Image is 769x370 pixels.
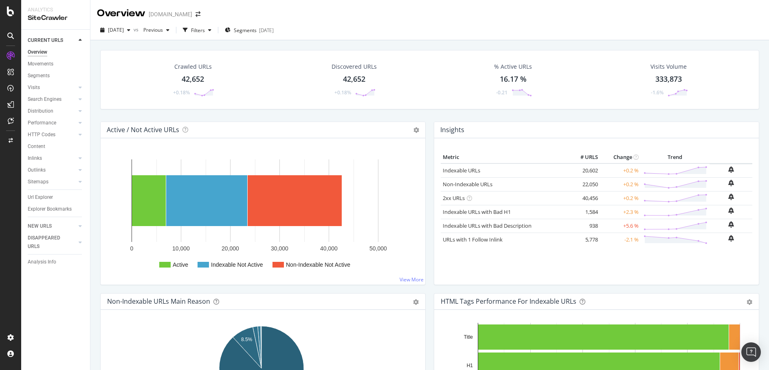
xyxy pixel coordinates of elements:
[211,261,263,268] text: Indexable Not Active
[28,258,56,266] div: Analysis Info
[108,26,124,33] span: 2025 Sep. 21st
[28,142,84,151] a: Content
[28,154,42,163] div: Inlinks
[28,83,40,92] div: Visits
[140,24,173,37] button: Previous
[28,119,56,127] div: Performance
[149,10,192,18] div: [DOMAIN_NAME]
[174,63,212,71] div: Crawled URLs
[28,166,46,174] div: Outlinks
[97,24,134,37] button: [DATE]
[271,245,288,252] text: 30,000
[28,60,84,68] a: Movements
[655,74,682,85] div: 333,873
[107,124,179,135] h4: Active / Not Active URLs
[28,131,76,139] a: HTTP Codes
[500,74,527,85] div: 16.17 %
[332,63,377,71] div: Discovered URLs
[107,297,210,305] div: Non-Indexable URLs Main Reason
[28,48,47,57] div: Overview
[443,167,480,174] a: Indexable URLs
[28,13,83,23] div: SiteCrawler
[28,178,76,186] a: Sitemaps
[567,177,600,191] td: 22,050
[28,72,50,80] div: Segments
[28,258,84,266] a: Analysis Info
[369,245,387,252] text: 50,000
[494,63,532,71] div: % Active URLs
[728,221,734,228] div: bell-plus
[172,245,190,252] text: 10,000
[28,205,84,213] a: Explorer Bookmarks
[28,222,76,231] a: NEW URLS
[222,245,239,252] text: 20,000
[413,127,419,133] i: Options
[28,193,84,202] a: Url Explorer
[28,7,83,13] div: Analytics
[728,166,734,173] div: bell-plus
[28,154,76,163] a: Inlinks
[28,107,53,115] div: Distribution
[196,11,200,17] div: arrow-right-arrow-left
[600,177,641,191] td: +0.2 %
[567,151,600,163] th: # URLS
[28,234,69,251] div: DISAPPEARED URLS
[334,89,351,96] div: +0.18%
[28,234,76,251] a: DISAPPEARED URLS
[600,233,641,246] td: -2.1 %
[28,83,76,92] a: Visits
[641,151,710,163] th: Trend
[741,342,761,362] div: Open Intercom Messenger
[650,63,687,71] div: Visits Volume
[28,131,55,139] div: HTTP Codes
[343,74,365,85] div: 42,652
[28,36,76,45] a: CURRENT URLS
[173,261,188,268] text: Active
[182,74,204,85] div: 42,652
[28,36,63,45] div: CURRENT URLS
[443,222,532,229] a: Indexable URLs with Bad Description
[567,191,600,205] td: 40,456
[28,205,72,213] div: Explorer Bookmarks
[728,235,734,242] div: bell-plus
[600,163,641,178] td: +0.2 %
[28,48,84,57] a: Overview
[28,107,76,115] a: Distribution
[464,334,473,340] text: Title
[467,363,473,368] text: H1
[600,151,641,163] th: Change
[173,89,190,96] div: +0.18%
[286,261,350,268] text: Non-Indexable Not Active
[28,95,62,104] div: Search Engines
[443,194,465,202] a: 2xx URLs
[443,208,511,215] a: Indexable URLs with Bad H1
[651,89,664,96] div: -1.6%
[728,207,734,214] div: bell-plus
[443,181,492,188] a: Non-Indexable URLs
[130,245,134,252] text: 0
[28,193,53,202] div: Url Explorer
[97,7,145,20] div: Overview
[28,95,76,104] a: Search Engines
[567,205,600,219] td: 1,584
[600,205,641,219] td: +2.3 %
[191,27,205,34] div: Filters
[567,163,600,178] td: 20,602
[567,233,600,246] td: 5,778
[234,27,257,34] span: Segments
[747,299,752,305] div: gear
[134,26,140,33] span: vs
[180,24,215,37] button: Filters
[496,89,508,96] div: -0.21
[441,151,567,163] th: Metric
[222,24,277,37] button: Segments[DATE]
[443,236,503,243] a: URLs with 1 Follow Inlink
[440,124,464,135] h4: Insights
[728,180,734,186] div: bell-plus
[441,297,576,305] div: HTML Tags Performance for Indexable URLs
[107,151,416,278] svg: A chart.
[600,219,641,233] td: +5.6 %
[28,142,45,151] div: Content
[320,245,338,252] text: 40,000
